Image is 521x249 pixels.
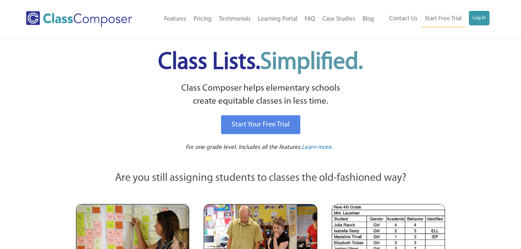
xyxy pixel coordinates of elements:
a: FAQ [301,11,319,27]
a: Learning Portal [254,11,301,27]
p: Are you still assigning students to classes the old-fashioned way? [76,170,445,186]
a: Case Studies [319,11,359,27]
nav: Header Menu [378,11,490,27]
a: Start Free Trial [421,11,465,27]
nav: Header Menu [149,11,378,27]
span: Class Lists. [158,51,363,74]
a: Start Your Free Trial [221,115,300,134]
a: Features [161,11,190,27]
span: Simplified. [260,51,363,74]
a: Testimonials [215,11,254,27]
a: Blog [359,11,378,27]
a: Log In [469,11,490,25]
img: Class Composer [26,11,132,27]
span: Start Your Free Trial [232,121,290,128]
a: Contact Us [386,11,421,27]
span: Learn more. [302,144,333,150]
p: Class Composer helps elementary schools create equitable classes in less time. [75,82,446,108]
a: Pricing [190,11,215,27]
a: Learn more. [302,143,333,152]
span: For one grade level. Includes all the features. [186,144,302,150]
